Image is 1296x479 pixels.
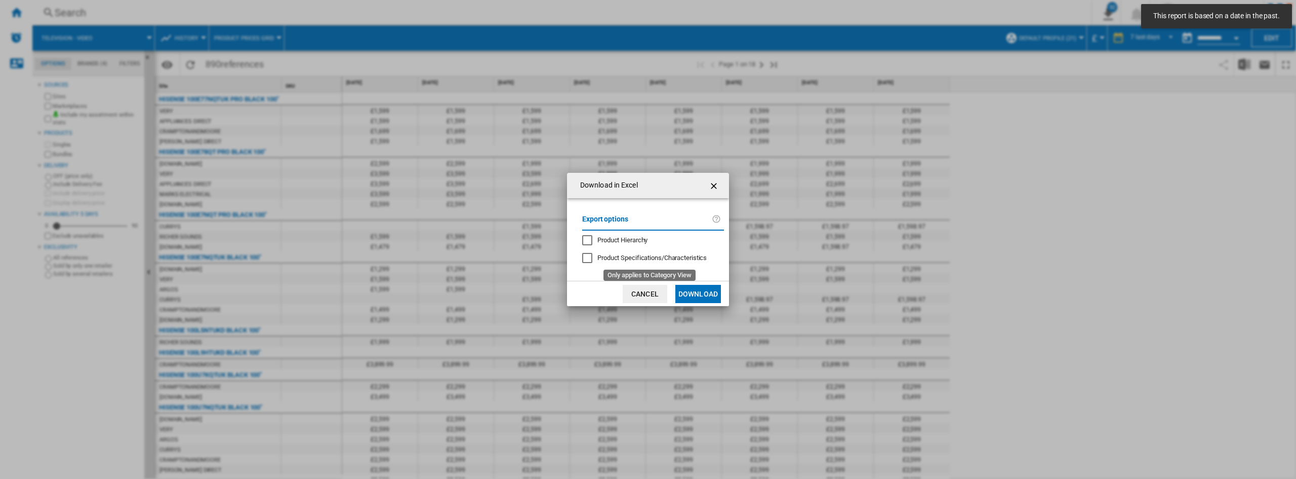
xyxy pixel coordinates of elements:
[597,254,707,262] span: Product Specifications/Characteristics
[575,180,638,191] h4: Download in Excel
[1150,11,1283,21] span: This report is based on a date in the past.
[597,236,647,244] span: Product Hierarchy
[623,285,667,303] button: Cancel
[675,285,721,303] button: Download
[582,236,716,245] md-checkbox: Product Hierarchy
[582,213,712,232] label: Export options
[567,173,729,306] md-dialog: Download in ...
[597,253,707,263] div: Only applies to Category View
[705,175,725,196] button: getI18NText('BUTTONS.CLOSE_DIALOG')
[709,180,721,192] ng-md-icon: getI18NText('BUTTONS.CLOSE_DIALOG')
